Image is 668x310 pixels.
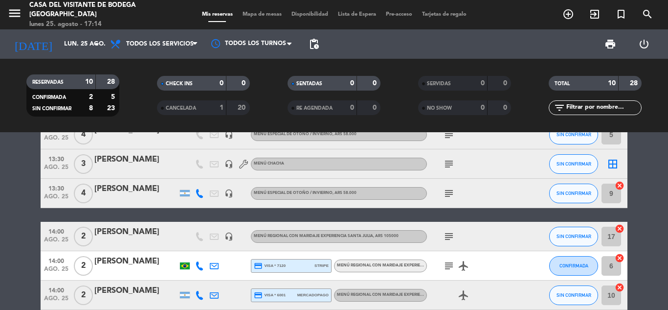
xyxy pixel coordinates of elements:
[44,153,68,164] span: 13:30
[238,12,287,17] span: Mapa de mesas
[74,184,93,203] span: 4
[44,295,68,307] span: ago. 25
[224,160,233,168] i: headset_mic
[89,94,93,100] strong: 2
[254,132,356,136] span: Menú especial de otoño / invierno
[44,182,68,193] span: 13:30
[224,130,233,139] i: headset_mic
[557,161,591,167] span: SIN CONFIRMAR
[107,78,117,85] strong: 28
[549,154,598,174] button: SIN CONFIRMAR
[254,191,356,195] span: Menú especial de otoño / invierno
[350,80,354,87] strong: 0
[627,29,661,59] div: LOG OUT
[333,12,381,17] span: Lista de Espera
[333,132,356,136] span: , ARS 58.000
[89,105,93,112] strong: 8
[166,81,193,86] span: CHECK INS
[44,255,68,266] span: 14:00
[44,284,68,295] span: 14:00
[549,286,598,305] button: SIN CONFIRMAR
[44,266,68,277] span: ago. 25
[44,225,68,237] span: 14:00
[7,6,22,21] i: menu
[220,80,223,87] strong: 0
[333,191,356,195] span: , ARS 58.000
[254,262,286,270] span: visa * 7120
[549,256,598,276] button: CONFIRMADA
[443,231,455,242] i: subject
[373,104,379,111] strong: 0
[85,78,93,85] strong: 10
[427,106,452,111] span: NO SHOW
[94,285,178,297] div: [PERSON_NAME]
[242,80,247,87] strong: 0
[565,102,641,113] input: Filtrar por nombre...
[443,188,455,199] i: subject
[337,263,456,267] span: Menú Regional con maridaje Experiencia Santa Julia
[220,104,223,111] strong: 1
[630,80,640,87] strong: 28
[557,292,591,298] span: SIN CONFIRMAR
[44,193,68,205] span: ago. 25
[7,33,59,55] i: [DATE]
[615,181,624,191] i: cancel
[166,106,196,111] span: CANCELADA
[44,164,68,175] span: ago. 25
[314,262,329,269] span: stripe
[549,227,598,246] button: SIN CONFIRMAR
[254,162,284,166] span: Menú CHACHA
[458,289,469,301] i: airplanemode_active
[224,232,233,241] i: headset_mic
[608,80,616,87] strong: 10
[74,256,93,276] span: 2
[254,234,399,238] span: Menú Regional con maridaje Experiencia Santa Julia
[559,263,588,268] span: CONFIRMADA
[254,262,263,270] i: credit_card
[638,38,650,50] i: power_settings_new
[481,104,485,111] strong: 0
[549,125,598,144] button: SIN CONFIRMAR
[308,38,320,50] span: pending_actions
[549,184,598,203] button: SIN CONFIRMAR
[32,95,66,100] span: CONFIRMADA
[557,191,591,196] span: SIN CONFIRMAR
[126,41,194,48] span: Todos los servicios
[74,286,93,305] span: 2
[107,105,117,112] strong: 23
[197,12,238,17] span: Mis reservas
[224,189,233,198] i: headset_mic
[615,253,624,263] i: cancel
[94,255,178,268] div: [PERSON_NAME]
[607,158,619,170] i: border_all
[94,153,178,166] div: [PERSON_NAME]
[557,132,591,137] span: SIN CONFIRMAR
[32,80,64,85] span: RESERVADAS
[373,234,399,238] span: , ARS 105000
[337,293,456,297] span: Menú Regional con maridaje Experiencia Santa Julia
[111,94,117,100] strong: 5
[287,12,333,17] span: Disponibilidad
[615,283,624,292] i: cancel
[443,129,455,141] i: subject
[604,38,616,50] span: print
[458,260,469,272] i: airplanemode_active
[350,104,354,111] strong: 0
[554,102,565,114] i: filter_list
[373,80,379,87] strong: 0
[238,104,247,111] strong: 20
[555,81,570,86] span: TOTAL
[7,6,22,24] button: menu
[94,183,178,195] div: [PERSON_NAME]
[589,8,601,20] i: exit_to_app
[443,260,455,272] i: subject
[562,8,574,20] i: add_circle_outline
[254,291,263,300] i: credit_card
[74,227,93,246] span: 2
[381,12,417,17] span: Pre-acceso
[29,0,160,20] div: Casa del Visitante de Bodega [GEOGRAPHIC_DATA]
[94,226,178,238] div: [PERSON_NAME]
[557,234,591,239] span: SIN CONFIRMAR
[29,20,160,29] div: lunes 25. agosto - 17:14
[254,291,286,300] span: visa * 6001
